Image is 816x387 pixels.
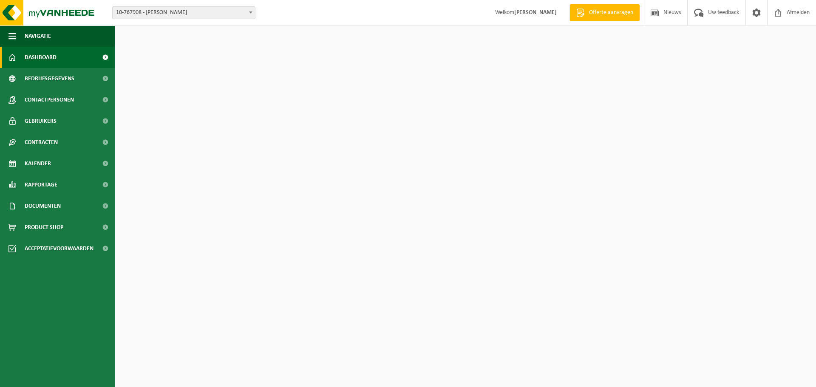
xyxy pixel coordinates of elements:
span: Bedrijfsgegevens [25,68,74,89]
span: Offerte aanvragen [587,8,635,17]
span: Documenten [25,195,61,217]
span: Navigatie [25,25,51,47]
span: Rapportage [25,174,57,195]
span: Product Shop [25,217,63,238]
span: 10-767908 - JEAN-LUC DE BRUYCKERE - MALDEGEM [112,6,255,19]
span: Kalender [25,153,51,174]
strong: [PERSON_NAME] [514,9,557,16]
span: Dashboard [25,47,57,68]
span: 10-767908 - JEAN-LUC DE BRUYCKERE - MALDEGEM [113,7,255,19]
span: Gebruikers [25,110,57,132]
span: Contracten [25,132,58,153]
span: Acceptatievoorwaarden [25,238,93,259]
span: Contactpersonen [25,89,74,110]
a: Offerte aanvragen [569,4,640,21]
